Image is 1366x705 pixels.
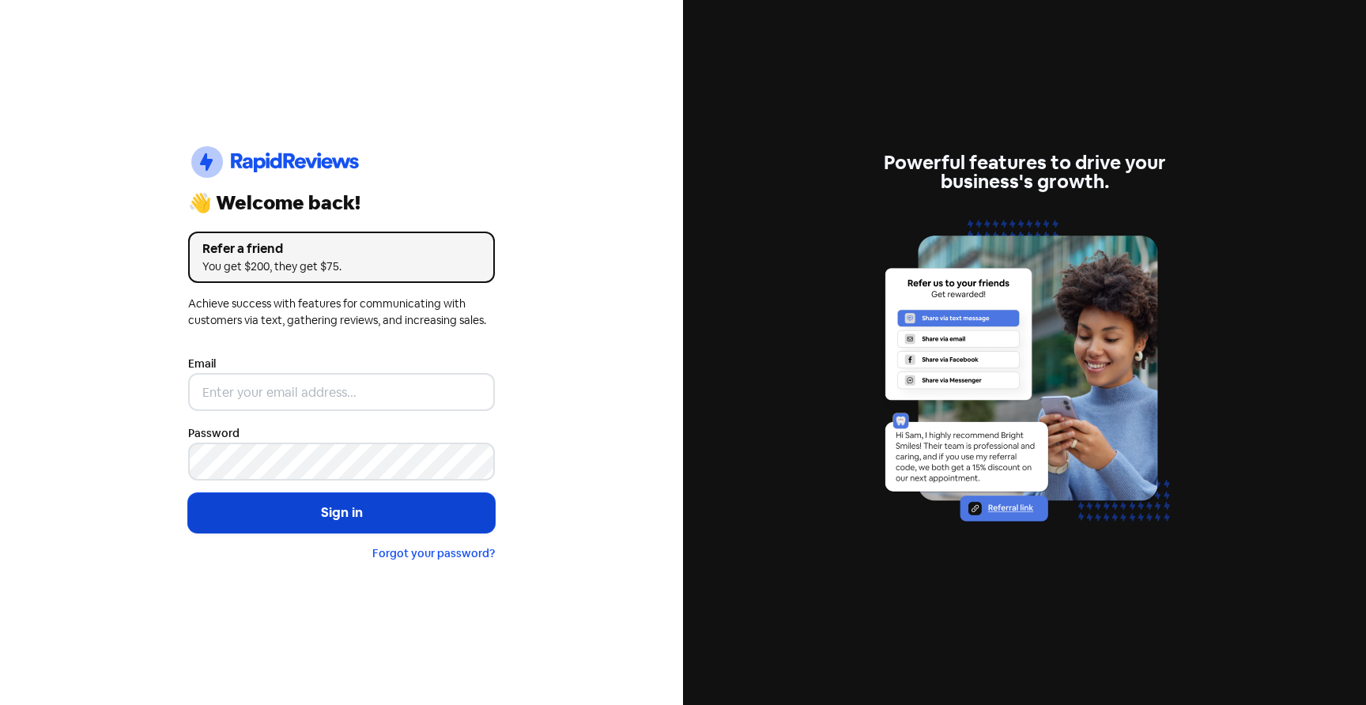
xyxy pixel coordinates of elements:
[188,356,216,372] label: Email
[188,194,495,213] div: 👋 Welcome back!
[188,296,495,329] div: Achieve success with features for communicating with customers via text, gathering reviews, and i...
[871,153,1178,191] div: Powerful features to drive your business's growth.
[372,546,495,560] a: Forgot your password?
[188,373,495,411] input: Enter your email address...
[202,239,481,258] div: Refer a friend
[202,258,481,275] div: You get $200, they get $75.
[188,493,495,533] button: Sign in
[871,210,1178,551] img: referrals
[188,425,240,442] label: Password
